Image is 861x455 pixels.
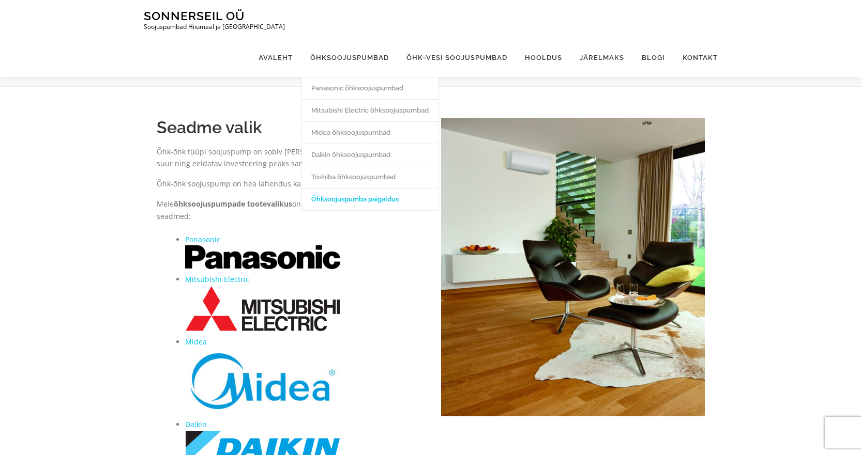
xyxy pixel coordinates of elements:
[157,198,420,223] p: Meie on järgmiste tunnustatud tootjate seadmed:
[302,77,438,99] a: Panasonic õhksoojuspumbad
[302,121,438,144] a: Midea õhksoojuspumbad
[250,38,301,77] a: Avaleht
[302,99,438,121] a: Mitsubishi Electric õhksoojuspumbad
[302,188,438,210] a: Õhksoojuspumba paigaldus
[398,38,516,77] a: Õhk-vesi soojuspumbad
[301,38,398,77] a: Õhksoojuspumbad
[674,38,718,77] a: Kontakt
[157,118,420,137] h2: Seadme valik
[144,23,285,30] p: Soojuspumbad Hiiumaal ja [GEOGRAPHIC_DATA]
[571,38,633,77] a: Järelmaks
[144,9,245,23] a: Sonnerseil OÜ
[185,234,220,244] a: Panasonic
[302,144,438,166] a: Daikin õhksoojuspumbad
[185,337,207,347] a: Midea
[174,199,292,209] strong: õhksoojuspumpade tootevalikus
[633,38,674,77] a: Blogi
[441,118,705,416] img: FTXTM-M_02_001_Ip
[185,274,249,284] a: Mitsubishi Electric
[302,166,438,188] a: Toshiba õhksoojuspumbad
[157,146,420,170] p: Õhk-õhk tüüpi soojuspump on sobiv [PERSON_NAME] köetav pind ei ole suur ning eeldatav investeerin...
[516,38,571,77] a: Hooldus
[185,419,207,429] a: Daikin
[157,178,420,190] p: Õhk-õhk soojuspump on hea lahendus ka lisakütteks ning jahutuseks.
